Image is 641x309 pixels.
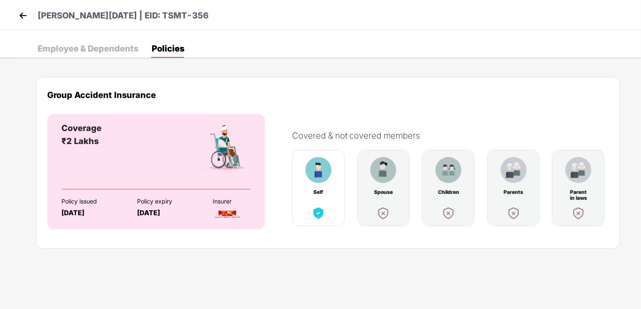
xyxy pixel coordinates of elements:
img: benefitCardImg [441,206,456,221]
div: Parents [503,189,524,195]
img: benefitCardImg [305,157,331,183]
div: Parent in laws [567,189,589,195]
div: Employee & Dependents [38,44,138,53]
div: [DATE] [137,209,198,217]
p: [PERSON_NAME][DATE] | EID: TSMT-356 [38,9,209,22]
div: Policy expiry [137,198,198,205]
img: benefitCardImg [506,206,521,221]
div: Spouse [372,189,394,195]
div: Insurer [213,198,274,205]
img: benefitCardImg [201,122,251,172]
img: benefitCardImg [370,157,396,183]
img: benefitCardImg [435,157,461,183]
div: Covered & not covered members [292,131,617,141]
img: benefitCardImg [376,206,391,221]
div: Children [438,189,459,195]
div: [DATE] [61,209,122,217]
div: Group Accident Insurance [47,90,609,100]
img: InsurerLogo [213,207,242,221]
div: Coverage [61,122,102,135]
span: ₹2 Lakhs [61,136,99,146]
img: back [17,9,29,22]
img: benefitCardImg [571,206,586,221]
div: Policies [152,44,184,53]
img: benefitCardImg [501,157,527,183]
div: Self [308,189,329,195]
img: benefitCardImg [565,157,591,183]
div: Policy issued [61,198,122,205]
img: benefitCardImg [311,206,326,221]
